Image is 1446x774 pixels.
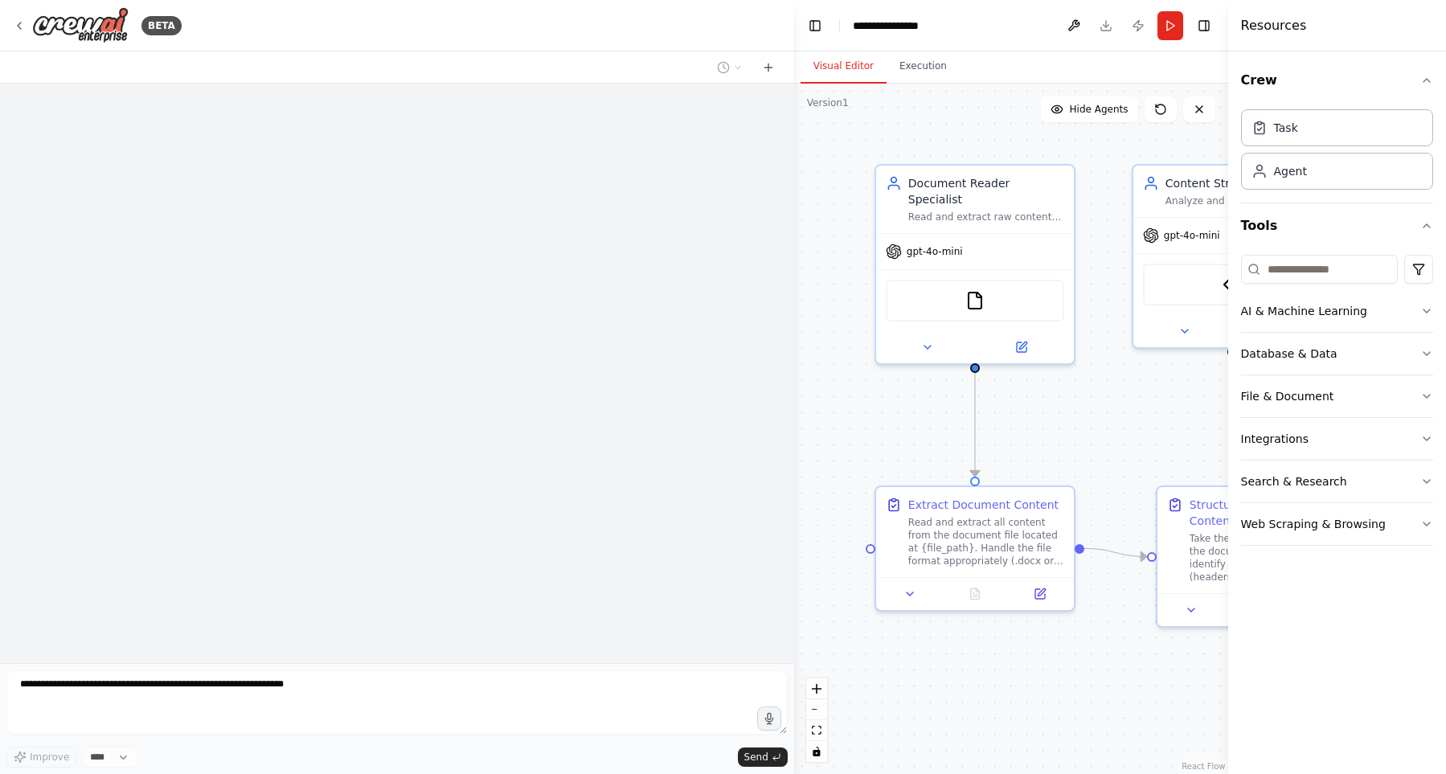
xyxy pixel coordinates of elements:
[1241,58,1433,103] button: Crew
[977,338,1067,357] button: Open in side panel
[738,747,788,767] button: Send
[806,699,827,720] button: zoom out
[801,50,887,84] button: Visual Editor
[875,485,1075,612] div: Extract Document ContentRead and extract all content from the document file located at {file_path...
[807,96,849,109] div: Version 1
[1190,497,1346,529] div: Structure and Analyze Content
[806,741,827,762] button: toggle interactivity
[1241,333,1433,375] button: Database & Data
[1241,375,1433,417] button: File & Document
[1241,290,1433,332] button: AI & Machine Learning
[967,357,983,477] g: Edge from dcd0692f-b89a-423a-8a71-e60549a69d32 to 87855e57-b975-428a-a55f-a3718a2db81a
[1132,164,1333,349] div: Content Structure AnalystAnalyze and structure the raw text content extracted from documents. Ide...
[756,58,781,77] button: Start a new chat
[757,706,781,731] button: Click to speak your automation idea
[1190,532,1346,584] div: Take the raw text content from the document and analyze it to identify different content types (h...
[1241,503,1433,545] button: Web Scraping & Browsing
[941,584,1010,604] button: No output available
[711,58,749,77] button: Switch to previous chat
[30,751,69,764] span: Improve
[908,497,1059,513] div: Extract Document Content
[908,516,1064,567] div: Read and extract all content from the document file located at {file_path}. Handle the file forma...
[32,7,129,43] img: Logo
[141,16,182,35] div: BETA
[804,14,826,37] button: Hide left sidebar
[875,164,1075,365] div: Document Reader SpecialistRead and extract raw content from document files including {file_path} ...
[1241,461,1433,502] button: Search & Research
[908,175,1064,207] div: Document Reader Specialist
[6,747,76,768] button: Improve
[853,18,919,34] nav: breadcrumb
[1156,485,1357,628] div: Structure and Analyze ContentTake the raw text content from the document and analyze it to identi...
[1274,120,1298,136] div: Task
[965,291,985,310] img: FileReadTool
[744,751,768,764] span: Send
[806,678,827,699] button: zoom in
[1241,103,1433,203] div: Crew
[1241,16,1307,35] h4: Resources
[1241,203,1433,248] button: Tools
[1164,229,1220,242] span: gpt-4o-mini
[908,211,1064,223] div: Read and extract raw content from document files including {file_path} of various formats (.docx,...
[1241,418,1433,460] button: Integrations
[887,50,960,84] button: Execution
[1182,762,1225,771] a: React Flow attribution
[1070,103,1129,116] span: Hide Agents
[1165,195,1321,207] div: Analyze and structure the raw text content extracted from documents. Identify different content t...
[1193,14,1215,37] button: Hide right sidebar
[1084,541,1147,565] g: Edge from 87855e57-b975-428a-a55f-a3718a2db81a to 41b87758-4472-44c9-93e9-dba36351b9e2
[806,678,827,762] div: React Flow controls
[1041,96,1138,122] button: Hide Agents
[907,245,963,258] span: gpt-4o-mini
[1241,248,1433,559] div: Tools
[806,720,827,741] button: fit view
[1274,163,1307,179] div: Agent
[1165,175,1321,191] div: Content Structure Analyst
[1012,584,1067,604] button: Open in side panel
